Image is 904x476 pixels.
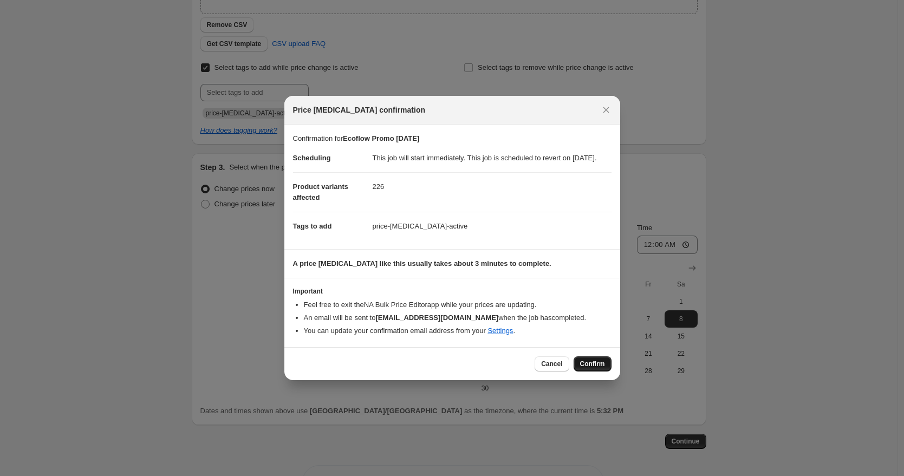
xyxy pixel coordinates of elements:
span: Price [MEDICAL_DATA] confirmation [293,105,426,115]
span: Confirm [580,360,605,368]
a: Settings [487,327,513,335]
button: Confirm [574,356,612,371]
li: Feel free to exit the NA Bulk Price Editor app while your prices are updating. [304,299,612,310]
b: [EMAIL_ADDRESS][DOMAIN_NAME] [375,314,498,322]
b: A price [MEDICAL_DATA] like this usually takes about 3 minutes to complete. [293,259,551,268]
span: Scheduling [293,154,331,162]
span: Cancel [541,360,562,368]
dd: price-[MEDICAL_DATA]-active [373,212,612,240]
b: Ecoflow Promo [DATE] [343,134,419,142]
p: Confirmation for [293,133,612,144]
button: Close [599,102,614,118]
li: An email will be sent to when the job has completed . [304,312,612,323]
h3: Important [293,287,612,296]
li: You can update your confirmation email address from your . [304,325,612,336]
span: Tags to add [293,222,332,230]
span: Product variants affected [293,182,349,201]
dd: This job will start immediately. This job is scheduled to revert on [DATE]. [373,144,612,172]
dd: 226 [373,172,612,201]
button: Cancel [535,356,569,371]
